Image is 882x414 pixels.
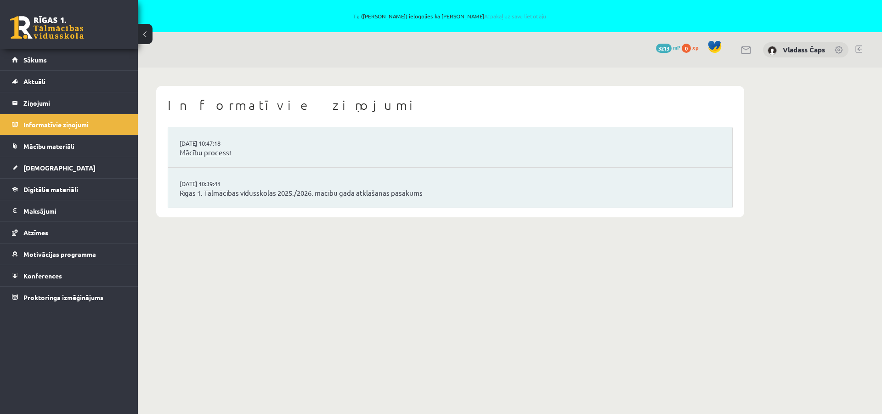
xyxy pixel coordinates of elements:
span: mP [673,44,680,51]
a: Mācību process! [180,147,721,158]
span: Atzīmes [23,228,48,237]
span: Konferences [23,272,62,280]
a: Atpakaļ uz savu lietotāju [484,12,546,20]
a: Aktuāli [12,71,126,92]
legend: Ziņojumi [23,92,126,113]
span: [DEMOGRAPHIC_DATA] [23,164,96,172]
a: Rīgas 1. Tālmācības vidusskola [10,16,84,39]
a: Rīgas 1. Tālmācības vidusskolas 2025./2026. mācību gada atklāšanas pasākums [180,188,721,198]
span: Proktoringa izmēģinājums [23,293,103,301]
a: Proktoringa izmēģinājums [12,287,126,308]
span: Aktuāli [23,77,45,85]
a: Sākums [12,49,126,70]
h1: Informatīvie ziņojumi [168,97,733,113]
span: Digitālie materiāli [23,185,78,193]
span: Motivācijas programma [23,250,96,258]
a: Konferences [12,265,126,286]
legend: Maksājumi [23,200,126,221]
span: 0 [682,44,691,53]
a: [DATE] 10:47:18 [180,139,249,148]
a: Digitālie materiāli [12,179,126,200]
span: Sākums [23,56,47,64]
a: Motivācijas programma [12,244,126,265]
a: Mācību materiāli [12,136,126,157]
span: Mācību materiāli [23,142,74,150]
img: Vladass Čaps [768,46,777,55]
a: Vladass Čaps [783,45,825,54]
a: Atzīmes [12,222,126,243]
span: Tu ([PERSON_NAME]) ielogojies kā [PERSON_NAME] [106,13,794,19]
a: Maksājumi [12,200,126,221]
a: 0 xp [682,44,703,51]
span: 3213 [656,44,672,53]
span: xp [692,44,698,51]
a: Ziņojumi [12,92,126,113]
a: Informatīvie ziņojumi [12,114,126,135]
legend: Informatīvie ziņojumi [23,114,126,135]
a: [DEMOGRAPHIC_DATA] [12,157,126,178]
a: [DATE] 10:39:41 [180,179,249,188]
a: 3213 mP [656,44,680,51]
